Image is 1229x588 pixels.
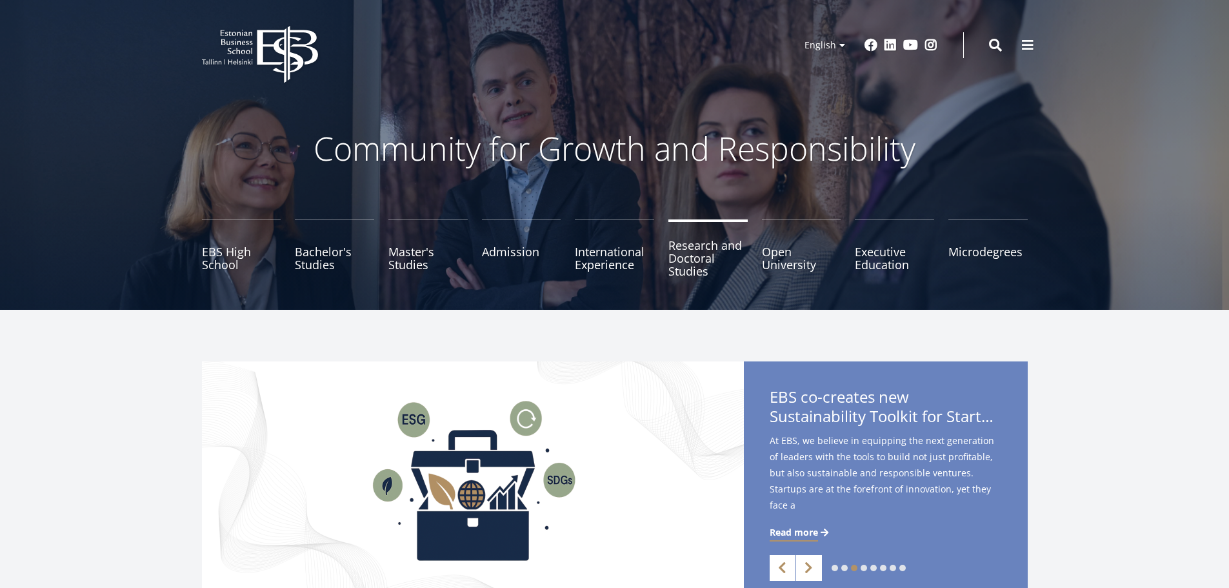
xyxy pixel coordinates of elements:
[770,387,1002,430] span: EBS co-creates new
[575,219,654,284] a: International Experience
[841,565,848,571] a: 2
[770,432,1002,534] span: At EBS, we believe in equipping the next generation of leaders with the tools to build not just p...
[851,565,857,571] a: 3
[295,219,374,284] a: Bachelor's Studies
[388,219,468,284] a: Master's Studies
[762,219,841,284] a: Open University
[899,565,906,571] a: 8
[864,39,877,52] a: Facebook
[870,565,877,571] a: 5
[770,526,831,539] a: Read more
[890,565,896,571] a: 7
[770,526,818,539] span: Read more
[796,555,822,581] a: Next
[482,219,561,284] a: Admission
[832,565,838,571] a: 1
[903,39,918,52] a: Youtube
[770,407,1002,426] span: Sustainability Toolkit for Startups
[884,39,897,52] a: Linkedin
[202,219,281,284] a: EBS High School
[668,219,748,284] a: Research and Doctoral Studies
[924,39,937,52] a: Instagram
[855,219,934,284] a: Executive Education
[880,565,886,571] a: 6
[948,219,1028,284] a: Microdegrees
[770,555,795,581] a: Previous
[861,565,867,571] a: 4
[273,129,957,168] p: Community for Growth and Responsibility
